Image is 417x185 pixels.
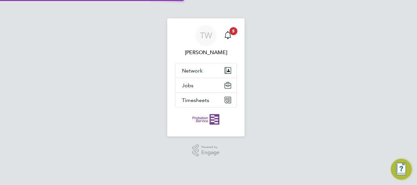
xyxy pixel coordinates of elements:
img: probationservice-logo-retina.png [192,114,219,125]
button: Jobs [175,78,236,92]
span: Powered by [201,144,220,150]
a: TW[PERSON_NAME] [175,25,237,56]
button: Network [175,63,236,78]
span: Timesheets [182,97,209,103]
span: Timothy Weston [175,49,237,56]
span: Jobs [182,82,193,89]
span: 5 [229,27,237,35]
button: Timesheets [175,93,236,107]
nav: Main navigation [167,18,245,136]
a: Go to home page [175,114,237,125]
button: Engage Resource Center [391,159,412,180]
span: Engage [201,150,220,155]
a: 5 [221,25,234,46]
a: Powered byEngage [192,144,220,157]
span: Network [182,68,203,74]
span: TW [200,31,212,40]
